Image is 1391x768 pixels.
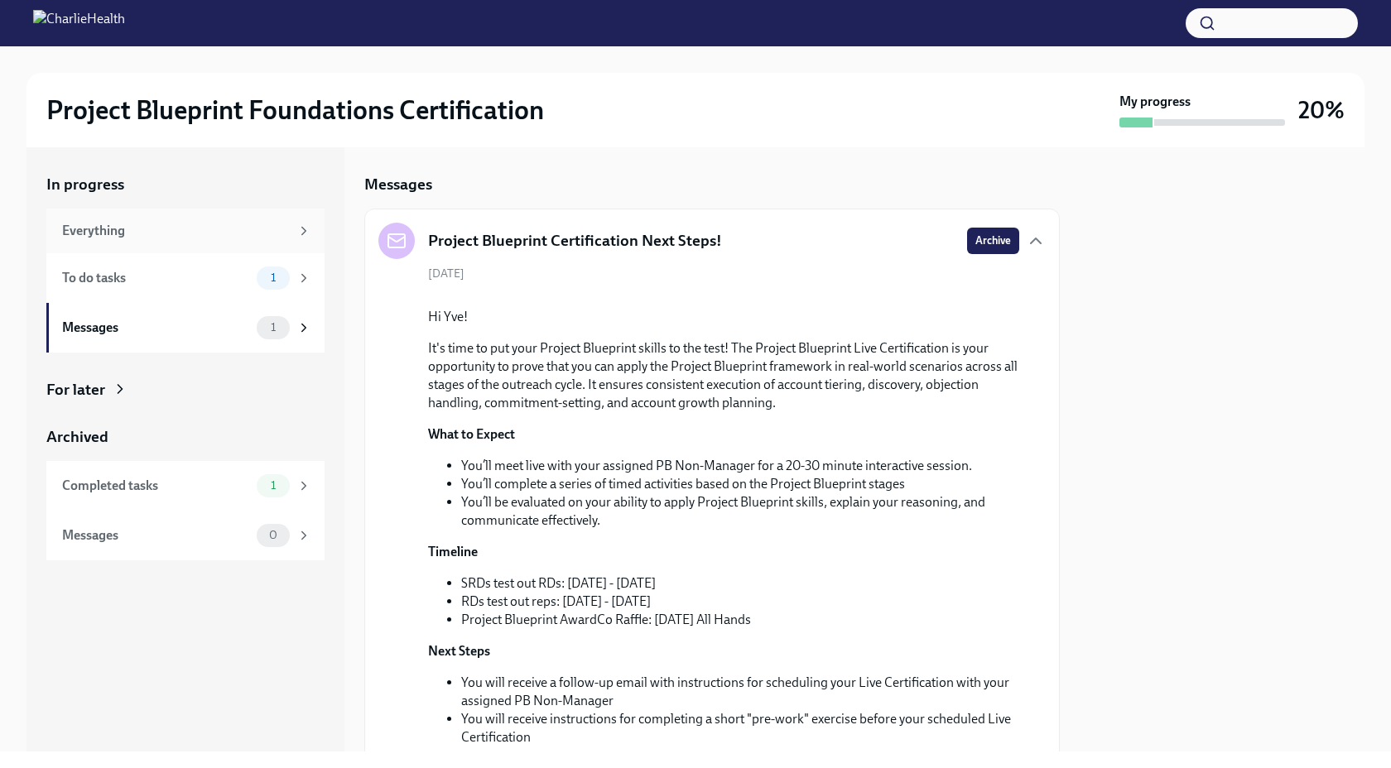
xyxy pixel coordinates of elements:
[428,230,722,252] h5: Project Blueprint Certification Next Steps!
[33,10,125,36] img: CharlieHealth
[975,233,1011,249] span: Archive
[46,461,325,511] a: Completed tasks1
[261,321,286,334] span: 1
[1298,95,1345,125] h3: 20%
[46,426,325,448] a: Archived
[428,308,1019,326] p: Hi Yve!
[461,710,1019,746] li: You will receive instructions for completing a short "pre-work" exercise before your scheduled Li...
[46,379,105,401] div: For later
[46,253,325,303] a: To do tasks1
[428,339,1019,412] p: It's time to put your Project Blueprint skills to the test! The Project Blueprint Live Certificat...
[428,266,464,281] span: [DATE]
[461,674,1019,710] li: You will receive a follow-up email with instructions for scheduling your Live Certification with ...
[46,303,325,353] a: Messages1
[967,228,1019,254] button: Archive
[46,209,325,253] a: Everything
[428,544,478,559] strong: Timeline
[1119,93,1191,111] strong: My progress
[46,379,325,401] a: For later
[46,511,325,560] a: Messages0
[428,426,515,442] strong: What to Expect
[259,529,287,541] span: 0
[62,319,250,337] div: Messages
[46,94,544,127] h2: Project Blueprint Foundations Certification
[461,457,1019,475] li: You’ll meet live with your assigned PB Non-Manager for a 20-30 minute interactive session.
[461,593,1019,611] li: RDs test out reps: [DATE] - [DATE]
[261,479,286,492] span: 1
[364,174,432,195] h5: Messages
[62,269,250,287] div: To do tasks
[62,222,290,240] div: Everything
[261,271,286,284] span: 1
[461,611,1019,629] li: Project Blueprint AwardCo Raffle: [DATE] All Hands
[46,174,325,195] a: In progress
[461,493,1019,530] li: You’ll be evaluated on your ability to apply Project Blueprint skills, explain your reasoning, an...
[62,477,250,495] div: Completed tasks
[461,475,1019,493] li: You’ll complete a series of timed activities based on the Project Blueprint stages
[461,574,1019,593] li: SRDs test out RDs: [DATE] - [DATE]
[428,643,490,659] strong: Next Steps
[62,526,250,545] div: Messages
